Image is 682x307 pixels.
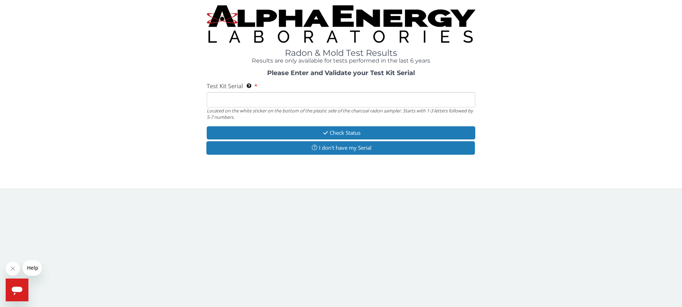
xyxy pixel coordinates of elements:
h1: Radon & Mold Test Results [207,48,475,58]
span: Test Kit Serial [207,82,243,90]
h4: Results are only available for tests performed in the last 6 years [207,58,475,64]
iframe: Button to launch messaging window [6,279,28,301]
strong: Please Enter and Validate your Test Kit Serial [267,69,415,77]
iframe: Message from company [23,260,42,276]
button: I don't have my Serial [206,141,475,154]
iframe: Close message [6,261,20,276]
div: Located on the white sticker on the bottom of the plastic side of the charcoal radon sampler. Sta... [207,107,475,121]
button: Check Status [207,126,475,139]
img: TightCrop.jpg [207,5,475,43]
